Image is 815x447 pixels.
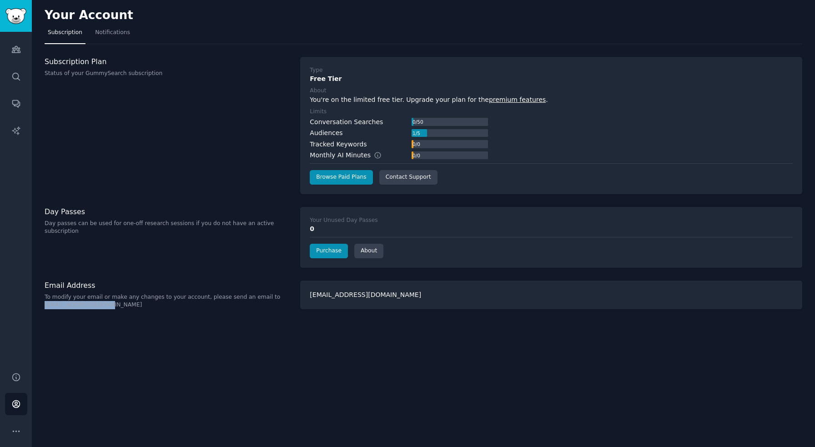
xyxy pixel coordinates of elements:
[310,66,322,75] div: Type
[310,216,377,225] div: Your Unused Day Passes
[45,220,291,236] p: Day passes can be used for one-off research sessions if you do not have an active subscription
[45,281,291,290] h3: Email Address
[412,140,421,148] div: 0 / 0
[95,29,130,37] span: Notifications
[489,96,546,103] a: premium features
[412,129,421,137] div: 1 / 5
[310,117,383,127] div: Conversation Searches
[45,8,133,23] h2: Your Account
[310,108,327,116] div: Limits
[412,151,421,160] div: 0 / 0
[310,74,793,84] div: Free Tier
[48,29,82,37] span: Subscription
[310,170,372,185] a: Browse Paid Plans
[310,87,326,95] div: About
[412,118,424,126] div: 0 / 50
[45,25,86,44] a: Subscription
[310,95,793,105] div: You're on the limited free tier. Upgrade your plan for the .
[92,25,133,44] a: Notifications
[45,57,291,66] h3: Subscription Plan
[354,244,383,258] a: About
[379,170,438,185] a: Contact Support
[310,224,793,234] div: 0
[5,8,26,24] img: GummySearch logo
[45,293,291,309] p: To modify your email or make any changes to your account, please send an email to [EMAIL_ADDRESS]...
[310,140,367,149] div: Tracked Keywords
[310,151,391,160] div: Monthly AI Minutes
[45,70,291,78] p: Status of your GummySearch subscription
[310,244,348,258] a: Purchase
[300,281,802,309] div: [EMAIL_ADDRESS][DOMAIN_NAME]
[45,207,291,216] h3: Day Passes
[310,128,342,138] div: Audiences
